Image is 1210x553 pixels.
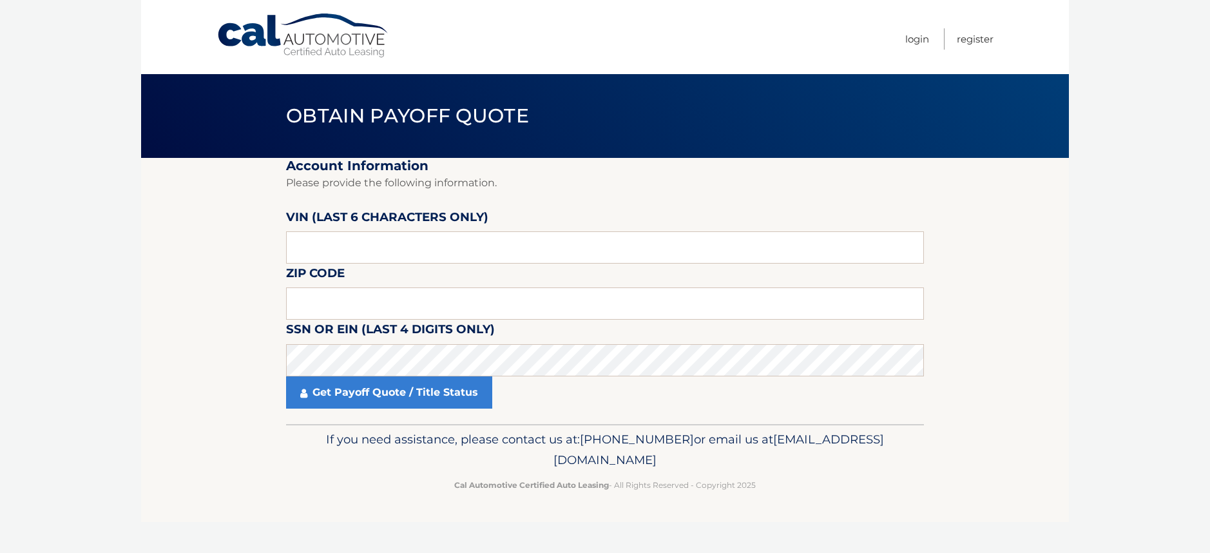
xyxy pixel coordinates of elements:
[454,480,609,490] strong: Cal Automotive Certified Auto Leasing
[286,158,924,174] h2: Account Information
[286,208,488,231] label: VIN (last 6 characters only)
[286,264,345,287] label: Zip Code
[957,28,994,50] a: Register
[580,432,694,447] span: [PHONE_NUMBER]
[286,174,924,192] p: Please provide the following information.
[294,429,916,471] p: If you need assistance, please contact us at: or email us at
[216,13,390,59] a: Cal Automotive
[286,376,492,409] a: Get Payoff Quote / Title Status
[905,28,929,50] a: Login
[294,478,916,492] p: - All Rights Reserved - Copyright 2025
[286,320,495,344] label: SSN or EIN (last 4 digits only)
[286,104,529,128] span: Obtain Payoff Quote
